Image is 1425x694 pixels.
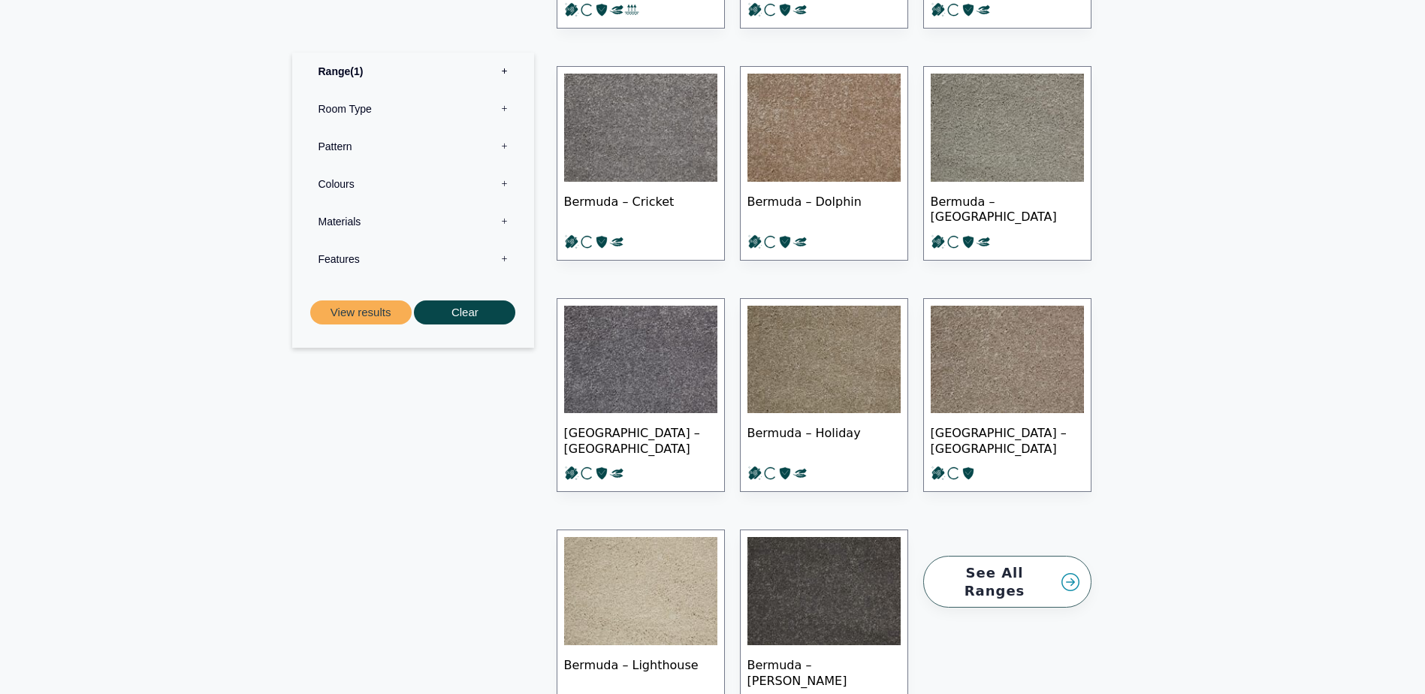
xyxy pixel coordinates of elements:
label: Features [303,240,523,278]
a: [GEOGRAPHIC_DATA] – [GEOGRAPHIC_DATA] [923,298,1091,493]
img: Bermuda Fairmont [931,74,1084,182]
a: Bermuda – Dolphin [740,66,908,261]
label: Materials [303,203,523,240]
a: Bermuda – [GEOGRAPHIC_DATA] [923,66,1091,261]
button: Clear [414,300,515,325]
img: Bermuda Shelly [747,537,901,645]
span: Bermuda – Holiday [747,413,901,466]
span: Bermuda – Cricket [564,182,717,234]
img: Bermuda- lighthouse [564,537,717,645]
span: Bermuda – Dolphin [747,182,901,234]
label: Pattern [303,128,523,165]
img: Bermuda Island [931,306,1084,414]
label: Range [303,53,523,90]
span: Bermuda – [GEOGRAPHIC_DATA] [931,182,1084,234]
span: 1 [350,65,363,77]
img: Bermuda Holiday [747,306,901,414]
span: [GEOGRAPHIC_DATA] – [GEOGRAPHIC_DATA] [931,413,1084,466]
img: Bermuda dolphin [747,74,901,182]
label: Colours [303,165,523,203]
span: [GEOGRAPHIC_DATA] – [GEOGRAPHIC_DATA] [564,413,717,466]
a: See All Ranges [923,556,1091,608]
a: Bermuda – Cricket [557,66,725,261]
a: Bermuda – Holiday [740,298,908,493]
button: View results [310,300,412,325]
label: Room Type [303,90,523,128]
a: [GEOGRAPHIC_DATA] – [GEOGRAPHIC_DATA] [557,298,725,493]
img: Bermuda Cricket [564,74,717,182]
